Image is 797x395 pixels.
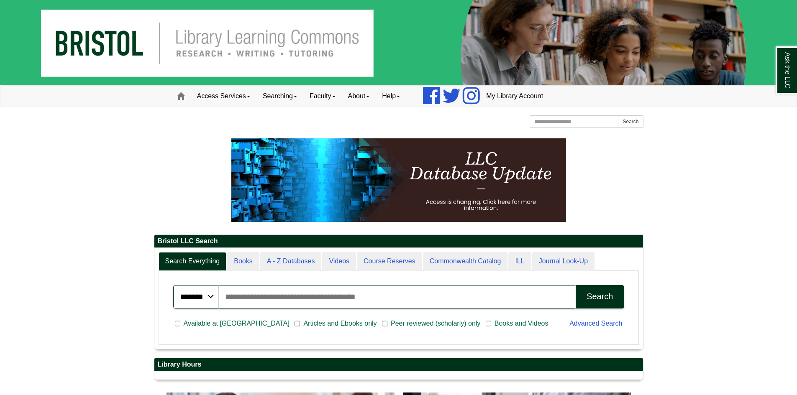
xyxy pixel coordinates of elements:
[532,252,595,271] a: Journal Look-Up
[587,292,613,301] div: Search
[486,320,491,327] input: Books and Videos
[387,319,484,329] span: Peer reviewed (scholarly) only
[376,86,406,107] a: Help
[576,285,624,308] button: Search
[260,252,322,271] a: A - Z Databases
[159,252,227,271] a: Search Everything
[191,86,256,107] a: Access Services
[342,86,376,107] a: About
[154,358,643,371] h2: Library Hours
[322,252,356,271] a: Videos
[303,86,342,107] a: Faculty
[569,320,622,327] a: Advanced Search
[382,320,387,327] input: Peer reviewed (scholarly) only
[508,252,531,271] a: ILL
[180,319,293,329] span: Available at [GEOGRAPHIC_DATA]
[295,320,300,327] input: Articles and Ebooks only
[154,235,643,248] h2: Bristol LLC Search
[256,86,303,107] a: Searching
[231,138,566,222] img: HTML tutorial
[491,319,552,329] span: Books and Videos
[618,115,643,128] button: Search
[423,252,508,271] a: Commonwealth Catalog
[357,252,422,271] a: Course Reserves
[480,86,549,107] a: My Library Account
[175,320,180,327] input: Available at [GEOGRAPHIC_DATA]
[300,319,380,329] span: Articles and Ebooks only
[227,252,259,271] a: Books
